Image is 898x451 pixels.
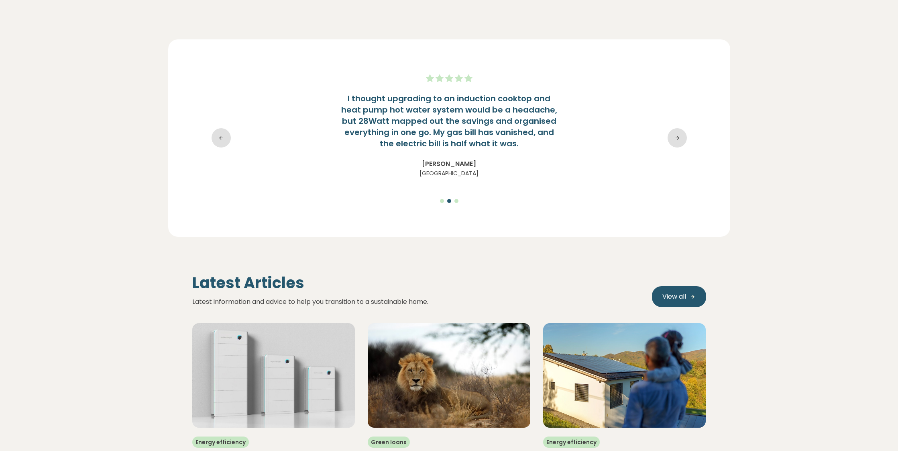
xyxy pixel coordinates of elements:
[289,169,610,178] p: [GEOGRAPHIC_DATA]
[289,93,610,149] h4: I thought upgrading to an induction cooktop and heat pump hot water system would be a headache, b...
[192,323,355,428] img: federal-battery-rebate-drives-record-19-592-installations-in-july-2025
[368,437,410,448] span: Green loans
[289,159,610,169] p: [PERSON_NAME]
[192,437,249,448] span: Energy efficiency
[543,323,706,428] img: aussie-buyers-pay-118-000-more-for-energy-efficient-homes
[368,323,530,428] img: ing-cashback-offer
[662,292,686,301] span: View all
[652,286,706,307] a: View all
[192,297,646,307] p: Latest information and advice to help you transition to a sustainable home.
[543,437,600,448] span: Energy efficiency
[192,274,646,292] h2: Latest Articles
